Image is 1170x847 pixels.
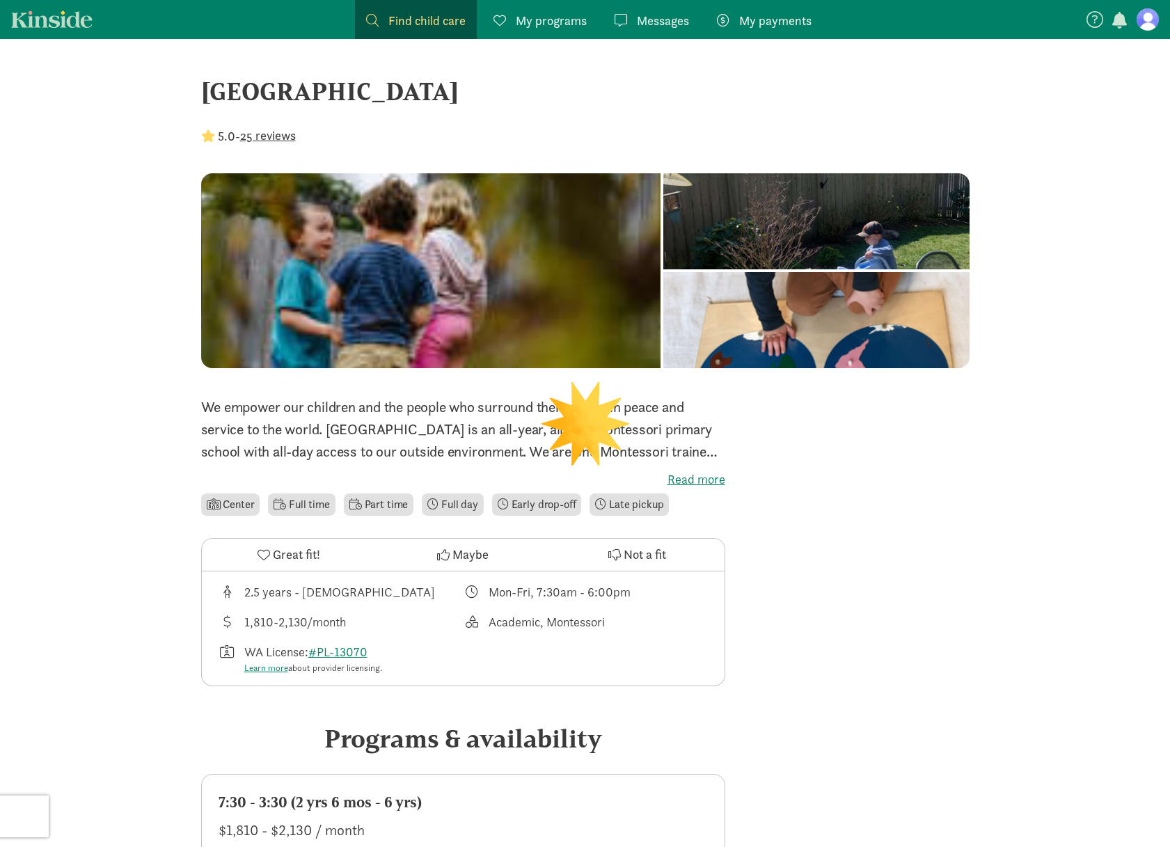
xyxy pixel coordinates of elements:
div: Average tuition for this program [219,612,464,631]
div: Age range for children that this provider cares for [219,583,464,601]
li: Early drop-off [492,493,582,516]
li: Part time [344,493,413,516]
div: WA License: [244,642,382,675]
span: Messages [637,11,689,30]
button: Great fit! [202,539,376,571]
span: Find child care [388,11,466,30]
a: Learn more [244,662,288,674]
button: Not a fit [550,539,724,571]
div: License number [219,642,464,675]
button: Maybe [376,539,550,571]
div: Academic, Montessori [489,612,605,631]
div: 7:30 - 3:30 (2 yrs 6 mos - 6 yrs) [219,791,708,814]
button: 25 reviews [240,126,296,145]
div: $1,810 - $2,130 / month [219,819,708,841]
div: Class schedule [463,583,708,601]
div: This provider's education philosophy [463,612,708,631]
div: Programs & availability [201,720,725,757]
a: #PL-13070 [308,644,367,660]
div: about provider licensing. [244,661,382,675]
p: We empower our children and the people who surround them to live in peace and service to the worl... [201,396,725,463]
li: Full day [422,493,484,516]
label: Read more [201,471,725,488]
div: Mon-Fri, 7:30am - 6:00pm [489,583,631,601]
span: Maybe [452,545,489,564]
li: Full time [268,493,335,516]
li: Center [201,493,260,516]
div: 1,810-2,130/month [244,612,346,631]
div: - [201,127,296,145]
li: Late pickup [590,493,669,516]
span: Great fit! [273,545,320,564]
div: [GEOGRAPHIC_DATA] [201,72,970,110]
strong: 5.0 [218,128,235,144]
div: 2.5 years - [DEMOGRAPHIC_DATA] [244,583,435,601]
span: Not a fit [624,545,666,564]
a: Kinside [11,10,93,28]
span: My programs [516,11,587,30]
span: My payments [739,11,812,30]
